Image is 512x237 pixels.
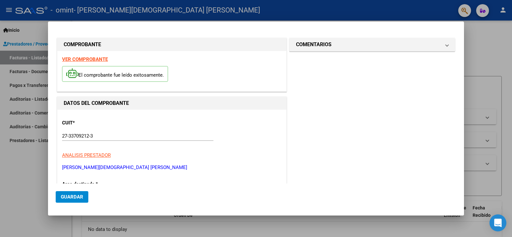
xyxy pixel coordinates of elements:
div: Open Intercom Messenger [490,215,507,232]
strong: DATOS DEL COMPROBANTE [64,100,129,106]
span: Guardar [61,194,83,200]
a: VER COMPROBANTE [62,56,108,62]
p: Area destinado * [62,181,128,188]
p: [PERSON_NAME][DEMOGRAPHIC_DATA] [PERSON_NAME] [62,164,282,171]
p: CUIT [62,119,128,127]
span: ANALISIS PRESTADOR [62,152,111,158]
strong: COMPROBANTE [64,41,101,47]
p: El comprobante fue leído exitosamente. [62,66,168,82]
h1: COMENTARIOS [296,41,332,48]
button: Guardar [56,191,88,203]
mat-expansion-panel-header: COMENTARIOS [290,38,455,51]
